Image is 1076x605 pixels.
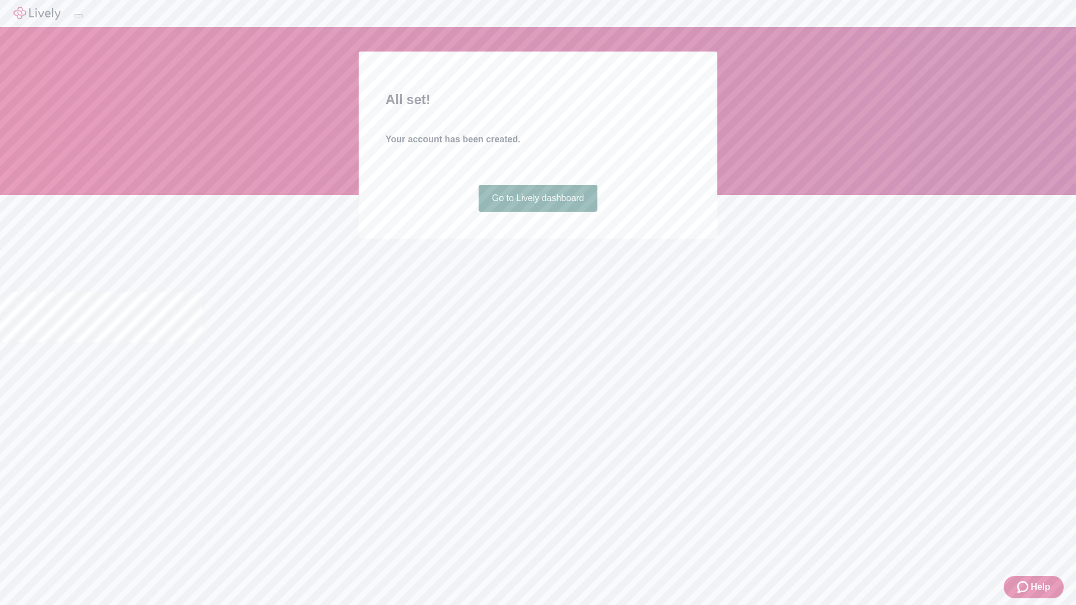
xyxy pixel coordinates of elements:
[13,7,61,20] img: Lively
[386,133,690,146] h4: Your account has been created.
[74,14,83,17] button: Log out
[1004,576,1064,598] button: Zendesk support iconHelp
[1017,580,1031,594] svg: Zendesk support icon
[386,90,690,110] h2: All set!
[1031,580,1050,594] span: Help
[479,185,598,212] a: Go to Lively dashboard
